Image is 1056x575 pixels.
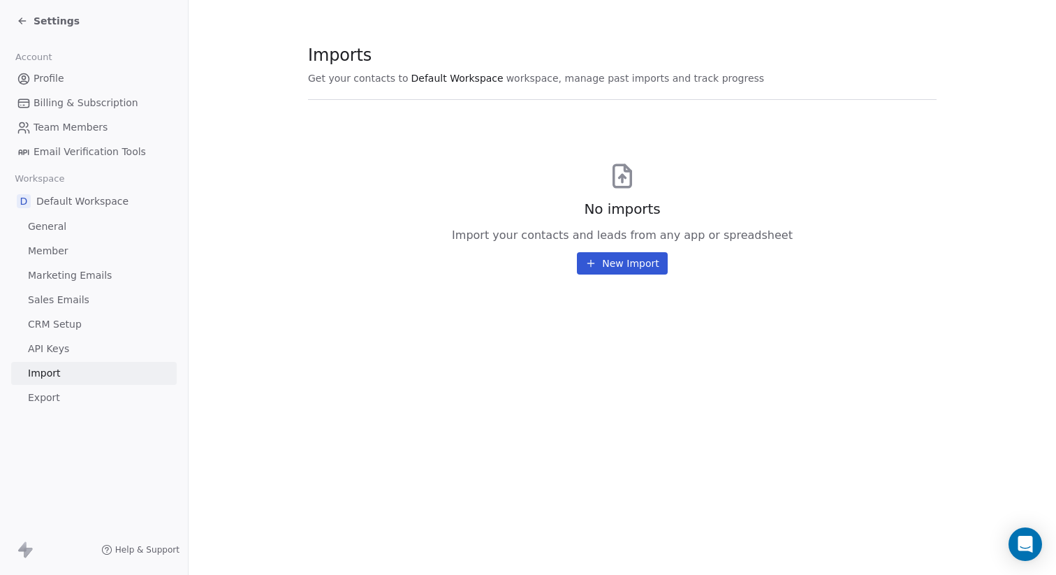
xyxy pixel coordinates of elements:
span: workspace, manage past imports and track progress [506,71,764,85]
span: Account [9,47,58,68]
span: Team Members [34,120,108,135]
a: Settings [17,14,80,28]
span: Sales Emails [28,293,89,307]
span: CRM Setup [28,317,82,332]
span: Member [28,244,68,259]
span: API Keys [28,342,69,356]
span: Export [28,391,60,405]
a: Member [11,240,177,263]
a: Export [11,386,177,409]
a: Import [11,362,177,385]
a: Sales Emails [11,289,177,312]
span: Email Verification Tools [34,145,146,159]
span: Settings [34,14,80,28]
span: Workspace [9,168,71,189]
span: Default Workspace [36,194,129,208]
a: Marketing Emails [11,264,177,287]
a: General [11,215,177,238]
a: API Keys [11,337,177,361]
span: Help & Support [115,544,179,555]
span: Marketing Emails [28,268,112,283]
span: Profile [34,71,64,86]
div: Open Intercom Messenger [1009,527,1042,561]
a: Email Verification Tools [11,140,177,163]
button: New Import [577,252,667,275]
span: Get your contacts to [308,71,409,85]
span: D [17,194,31,208]
span: No imports [584,199,660,219]
a: Team Members [11,116,177,139]
span: Default Workspace [411,71,504,85]
span: Imports [308,45,764,66]
a: CRM Setup [11,313,177,336]
a: Profile [11,67,177,90]
a: Billing & Subscription [11,92,177,115]
span: Import [28,366,60,381]
span: Billing & Subscription [34,96,138,110]
span: General [28,219,66,234]
span: Import your contacts and leads from any app or spreadsheet [452,227,793,244]
a: Help & Support [101,544,179,555]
